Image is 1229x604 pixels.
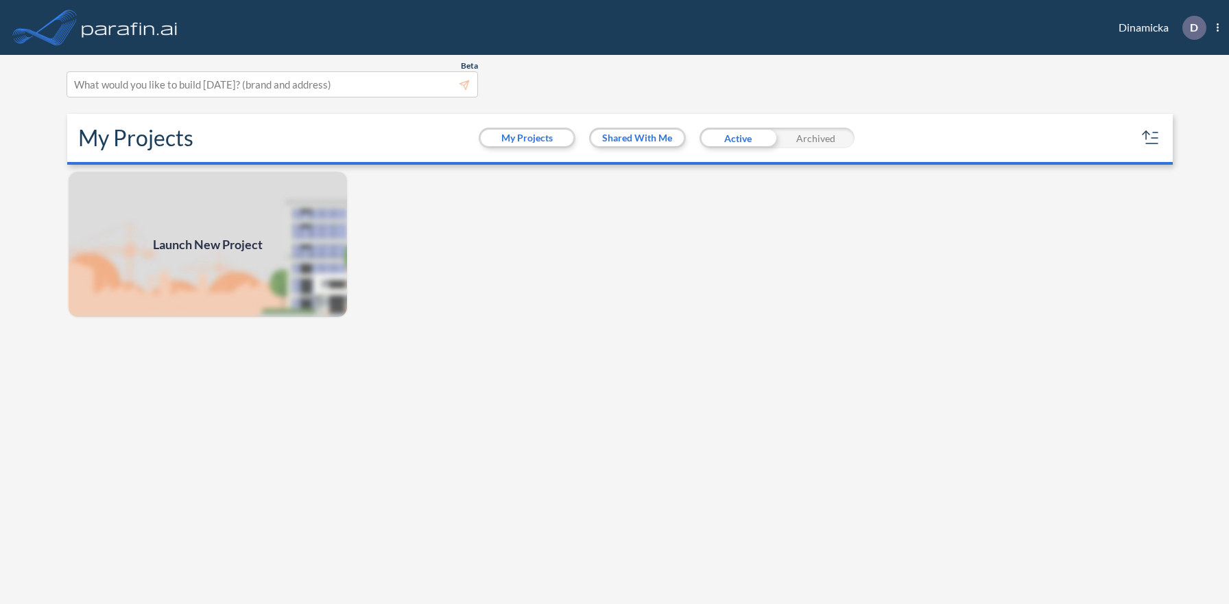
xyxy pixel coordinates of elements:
div: Active [700,128,777,148]
div: Archived [777,128,855,148]
button: Shared With Me [591,130,684,146]
button: My Projects [481,130,573,146]
img: add [67,170,348,318]
span: Launch New Project [153,235,263,254]
h2: My Projects [78,125,193,151]
p: D [1190,21,1198,34]
button: sort [1140,127,1162,149]
span: Beta [461,60,478,71]
img: logo [79,14,180,41]
a: Launch New Project [67,170,348,318]
div: Dinamicka [1098,16,1219,40]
